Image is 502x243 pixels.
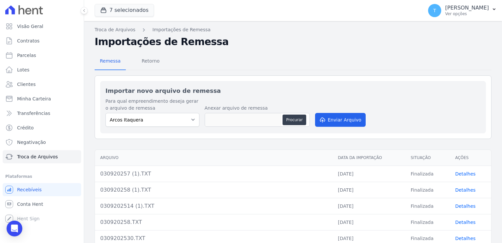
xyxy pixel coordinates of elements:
[17,67,30,73] span: Lotes
[333,166,405,182] td: [DATE]
[95,53,165,70] nav: Tab selector
[3,34,81,47] a: Contratos
[3,107,81,120] a: Transferências
[450,150,491,166] th: Ações
[3,136,81,149] a: Negativação
[3,92,81,105] a: Minha Carteira
[333,214,405,230] td: [DATE]
[17,110,50,117] span: Transferências
[136,53,165,70] a: Retorno
[333,182,405,198] td: [DATE]
[405,166,450,182] td: Finalizada
[455,220,475,225] a: Detalhes
[445,5,489,11] p: [PERSON_NAME]
[17,81,35,88] span: Clientes
[17,153,58,160] span: Troca de Arquivos
[3,63,81,76] a: Lotes
[105,98,199,112] label: Para qual empreendimento deseja gerar o arquivo de remessa
[3,121,81,134] a: Crédito
[455,187,475,193] a: Detalhes
[95,26,491,33] nav: Breadcrumb
[333,150,405,166] th: Data da Importação
[17,23,43,30] span: Visão Geral
[96,54,125,67] span: Remessa
[17,124,34,131] span: Crédito
[315,113,366,127] button: Enviar Arquivo
[100,170,328,178] div: 030920257 (1).TXT
[3,78,81,91] a: Clientes
[455,171,475,176] a: Detalhes
[152,26,211,33] a: Importações de Remessa
[405,214,450,230] td: Finalizada
[3,20,81,33] a: Visão Geral
[3,198,81,211] a: Conta Hent
[17,139,46,146] span: Negativação
[100,186,328,194] div: 030920258 (1).TXT
[95,53,126,70] a: Remessa
[455,203,475,209] a: Detalhes
[405,182,450,198] td: Finalizada
[105,86,481,95] h2: Importar novo arquivo de remessa
[455,236,475,241] a: Detalhes
[95,26,135,33] a: Troca de Arquivos
[433,8,436,13] span: T
[7,221,22,236] div: Open Intercom Messenger
[17,38,39,44] span: Contratos
[3,49,81,62] a: Parcelas
[138,54,164,67] span: Retorno
[100,218,328,226] div: 030920258.TXT
[5,173,79,180] div: Plataformas
[17,186,42,193] span: Recebíveis
[3,150,81,163] a: Troca de Arquivos
[95,36,491,48] h2: Importações de Remessa
[405,150,450,166] th: Situação
[3,183,81,196] a: Recebíveis
[445,11,489,16] p: Ver opções
[283,115,306,125] button: Procurar
[95,150,333,166] th: Arquivo
[405,198,450,214] td: Finalizada
[17,201,43,207] span: Conta Hent
[17,52,36,59] span: Parcelas
[423,1,502,20] button: T [PERSON_NAME] Ver opções
[333,198,405,214] td: [DATE]
[95,4,154,16] button: 7 selecionados
[100,202,328,210] div: 0309202514 (1).TXT
[17,95,51,102] span: Minha Carteira
[205,105,310,112] label: Anexar arquivo de remessa
[100,234,328,242] div: 0309202530.TXT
